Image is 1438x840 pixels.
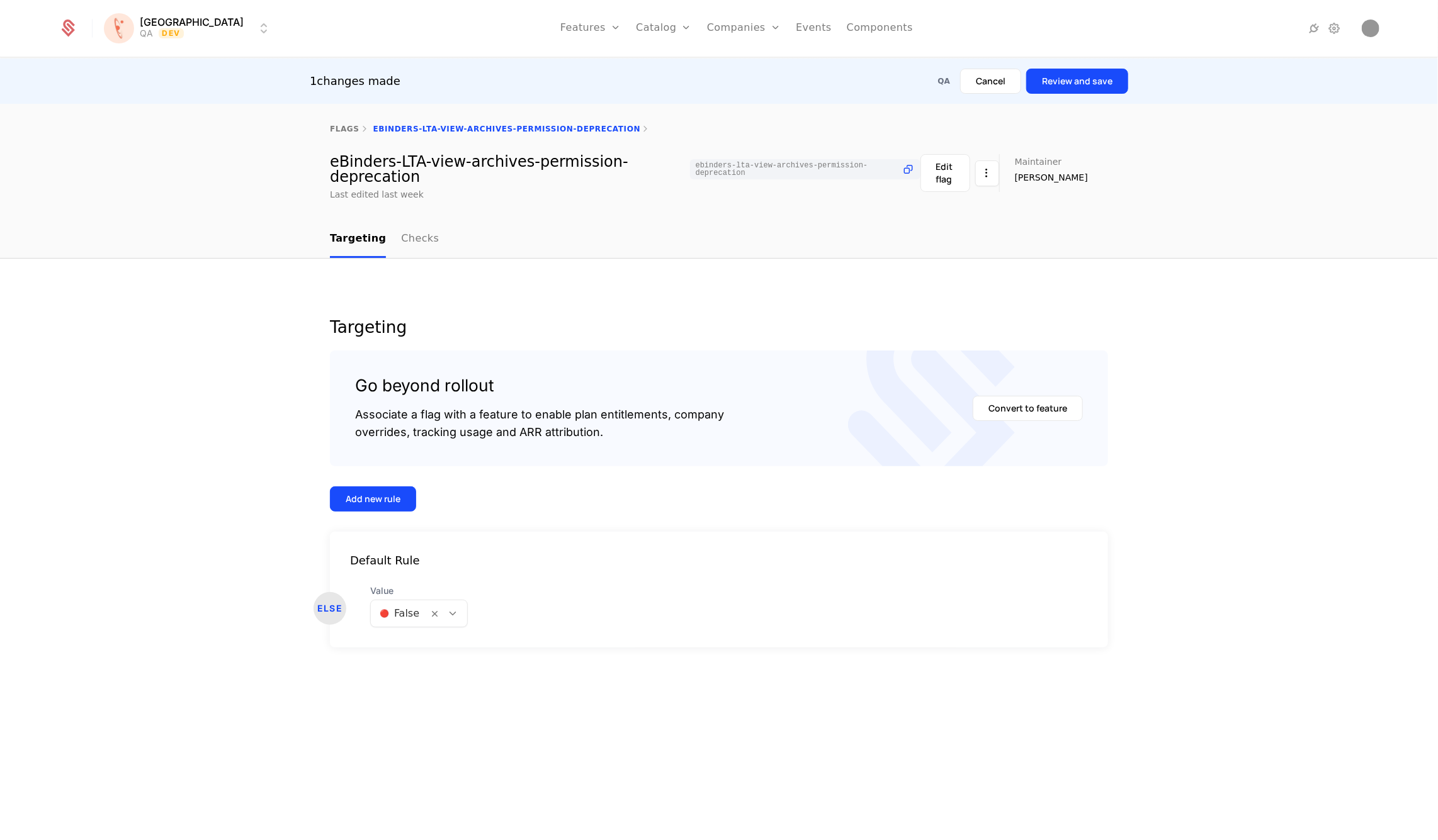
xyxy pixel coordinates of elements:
div: eBinders-LTA-view-archives-permission-deprecation [330,154,920,184]
div: Add new rule [346,493,400,505]
button: Edit flag [920,154,970,192]
img: Florence [104,13,134,43]
span: Maintainer [1015,157,1062,166]
span: ebinders-lta-view-archives-permission-deprecation [695,162,897,177]
span: [GEOGRAPHIC_DATA] [140,17,244,27]
button: Select environment [108,14,272,42]
div: Last edited last week [330,188,424,201]
ul: Choose Sub Page [330,221,439,258]
span: Dev [159,28,184,38]
div: Go beyond rollout [355,376,724,396]
div: 1 changes made [310,72,400,90]
button: Review and save [1026,69,1128,94]
nav: Main [330,221,1108,258]
div: ELSE [314,592,346,625]
button: Open user button [1362,20,1379,37]
button: Convert to feature [973,396,1083,421]
span: Value [370,585,468,597]
span: [PERSON_NAME] [1015,171,1088,184]
div: Edit flag [936,160,954,186]
a: Targeting [330,221,386,258]
div: Default Rule [330,552,1108,569]
a: flags [330,125,359,133]
button: Add new rule [330,486,416,512]
button: Cancel [960,69,1021,94]
a: Integrations [1306,21,1322,36]
div: Associate a flag with a feature to enable plan entitlements, company overrides, tracking usage an... [355,406,724,441]
button: Select action [975,154,999,192]
div: QA [140,27,154,40]
img: Miloš Janković [1362,20,1379,37]
a: Settings [1327,21,1342,36]
a: Checks [401,221,439,258]
div: Targeting [330,319,1108,335]
div: QA [938,76,951,86]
